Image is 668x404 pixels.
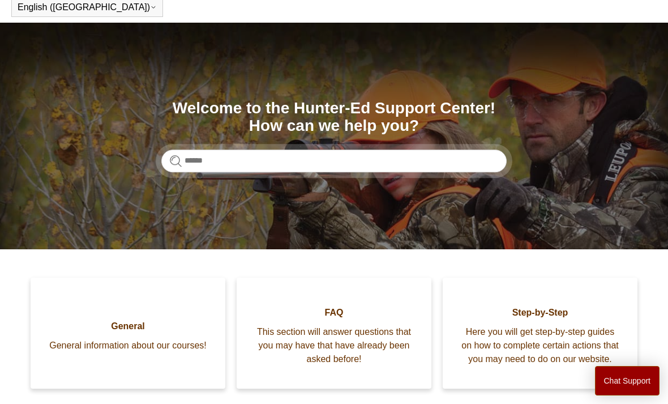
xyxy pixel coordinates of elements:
[443,278,637,389] a: Step-by-Step Here you will get step-by-step guides on how to complete certain actions that you ma...
[161,150,507,172] input: Search
[31,278,225,389] a: General General information about our courses!
[237,278,431,389] a: FAQ This section will answer questions that you may have that have already been asked before!
[595,366,660,396] button: Chat Support
[254,325,414,366] span: This section will answer questions that you may have that have already been asked before!
[48,339,208,352] span: General information about our courses!
[254,306,414,320] span: FAQ
[460,325,620,366] span: Here you will get step-by-step guides on how to complete certain actions that you may need to do ...
[18,2,157,12] button: English ([GEOGRAPHIC_DATA])
[48,320,208,333] span: General
[460,306,620,320] span: Step-by-Step
[161,100,507,135] h1: Welcome to the Hunter-Ed Support Center! How can we help you?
